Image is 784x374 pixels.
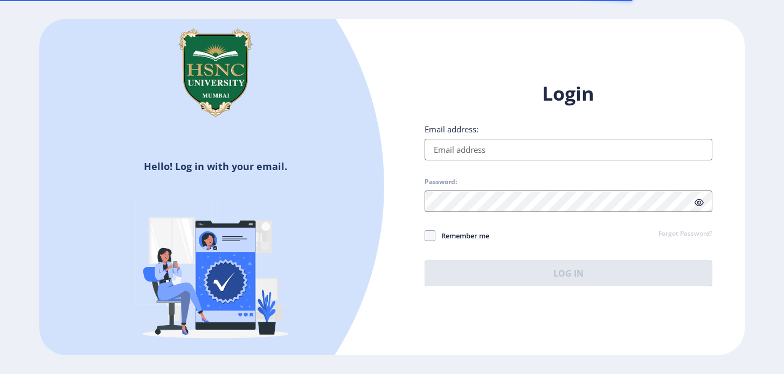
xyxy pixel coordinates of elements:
[435,229,489,242] span: Remember me
[425,178,457,186] label: Password:
[425,81,713,107] h1: Login
[658,229,712,239] a: Forgot Password?
[121,177,310,365] img: Verified-rafiki.svg
[162,19,269,126] img: hsnc.png
[425,260,713,286] button: Log In
[425,124,478,135] label: Email address:
[425,139,713,160] input: Email address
